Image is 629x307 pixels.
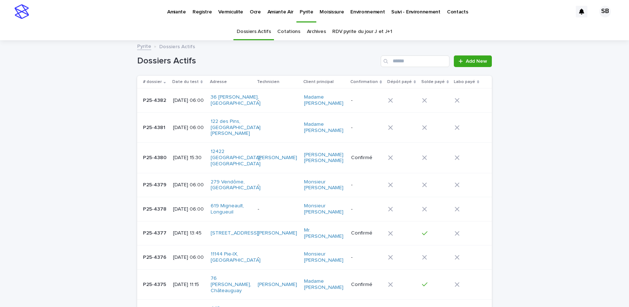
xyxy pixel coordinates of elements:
p: - [351,206,382,212]
a: Mr. [PERSON_NAME] [304,227,344,240]
p: [DATE] 06:00 [173,182,205,188]
h1: Dossiers Actifs [137,56,378,66]
a: [STREET_ADDRESS] [211,230,258,236]
p: - [351,254,382,261]
a: Monsieur [PERSON_NAME] [304,251,344,264]
a: RDV pyrite du jour J et J+1 [332,23,392,40]
p: - [351,98,382,104]
p: [DATE] 13:45 [173,230,205,236]
tr: P25-4380P25-4380 [DATE] 15:3012422 [GEOGRAPHIC_DATA], [GEOGRAPHIC_DATA] [PERSON_NAME] [PERSON_NAM... [137,143,492,173]
p: - [258,206,298,212]
a: Pyrite [137,42,151,50]
p: Dossiers Actifs [159,42,195,50]
a: 76 [PERSON_NAME], Châteauguay [211,275,251,294]
p: - [258,98,298,104]
img: stacker-logo-s-only.png [14,4,29,19]
p: Confirmation [350,78,378,86]
p: Client principal [303,78,334,86]
a: Madame [PERSON_NAME] [304,121,344,134]
input: Search [381,55,449,67]
p: P25-4377 [143,229,168,236]
p: Dépôt payé [387,78,412,86]
p: - [258,182,298,188]
p: P25-4380 [143,153,168,161]
a: Cotations [277,23,300,40]
p: - [258,125,298,131]
a: Dossiers Actifs [237,23,271,40]
p: Adresse [210,78,227,86]
p: # dossier [143,78,162,86]
a: Monsieur [PERSON_NAME] [304,203,344,215]
p: P25-4379 [143,181,168,188]
p: Solde payé [421,78,445,86]
p: Technicien [257,78,279,86]
p: Labo payé [454,78,475,86]
tr: P25-4378P25-4378 [DATE] 06:00619 Migneault, Longueuil -Monsieur [PERSON_NAME] - [137,197,492,221]
tr: P25-4376P25-4376 [DATE] 06:0011144 Pie-IX, [GEOGRAPHIC_DATA] -Monsieur [PERSON_NAME] - [137,245,492,270]
p: [DATE] 06:00 [173,206,205,212]
a: Add New [454,55,492,67]
a: 619 Migneault, Longueuil [211,203,251,215]
tr: P25-4382P25-4382 [DATE] 06:0036 [PERSON_NAME], [GEOGRAPHIC_DATA] -Madame [PERSON_NAME] - [137,88,492,113]
tr: P25-4381P25-4381 [DATE] 06:00122 des Pins, [GEOGRAPHIC_DATA][PERSON_NAME] -Madame [PERSON_NAME] - [137,112,492,142]
a: Monsieur [PERSON_NAME] [304,179,344,191]
p: Confirmé [351,230,382,236]
p: [DATE] 11:15 [173,282,205,288]
p: [DATE] 06:00 [173,98,205,104]
a: [PERSON_NAME] [258,230,297,236]
a: [PERSON_NAME] [258,282,297,288]
a: 122 des Pins, [GEOGRAPHIC_DATA][PERSON_NAME] [211,119,261,137]
p: P25-4376 [143,253,168,261]
a: 12422 [GEOGRAPHIC_DATA], [GEOGRAPHIC_DATA] [211,149,262,167]
p: [DATE] 06:00 [173,125,205,131]
p: - [351,125,382,131]
div: SB [599,6,611,17]
p: - [351,182,382,188]
tr: P25-4377P25-4377 [DATE] 13:45[STREET_ADDRESS] [PERSON_NAME] Mr. [PERSON_NAME] Confirmé [137,221,492,245]
p: [DATE] 06:00 [173,254,205,261]
p: P25-4381 [143,123,167,131]
p: P25-4375 [143,280,168,288]
p: Confirmé [351,155,382,161]
a: Madame [PERSON_NAME] [304,94,344,107]
a: 279 Vendôme, [GEOGRAPHIC_DATA] [211,179,261,191]
p: - [258,254,298,261]
a: Archives [307,23,326,40]
a: [PERSON_NAME] [258,155,297,161]
p: Confirmé [351,282,382,288]
tr: P25-4375P25-4375 [DATE] 11:1576 [PERSON_NAME], Châteauguay [PERSON_NAME] Madame [PERSON_NAME] Con... [137,269,492,299]
p: P25-4382 [143,96,168,104]
p: Date du test [172,78,199,86]
a: Madame [PERSON_NAME] [304,278,344,291]
tr: P25-4379P25-4379 [DATE] 06:00279 Vendôme, [GEOGRAPHIC_DATA] -Monsieur [PERSON_NAME] - [137,173,492,197]
a: 11144 Pie-IX, [GEOGRAPHIC_DATA] [211,251,261,264]
p: [DATE] 15:30 [173,155,205,161]
span: Add New [466,59,487,64]
a: [PERSON_NAME] [PERSON_NAME] [304,152,344,164]
p: P25-4378 [143,205,168,212]
a: 36 [PERSON_NAME], [GEOGRAPHIC_DATA] [211,94,261,107]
